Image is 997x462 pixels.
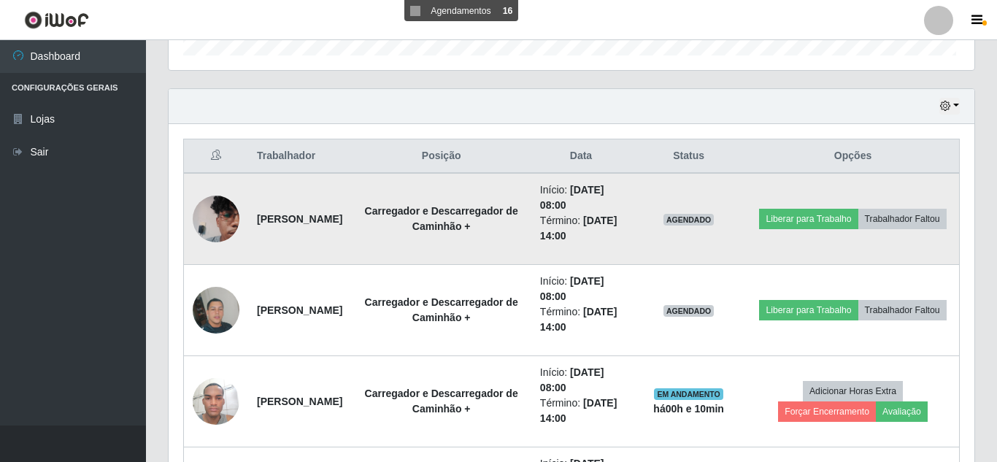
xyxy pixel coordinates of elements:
strong: [PERSON_NAME] [257,213,342,225]
span: AGENDADO [663,214,715,226]
li: Término: [540,304,622,335]
th: Status [631,139,747,174]
span: AGENDADO [663,305,715,317]
strong: [PERSON_NAME] [257,304,342,316]
th: Data [531,139,631,174]
time: [DATE] 08:00 [540,275,604,302]
img: CoreUI Logo [24,11,89,29]
strong: há 00 h e 10 min [653,403,724,415]
strong: Carregador e Descarregador de Caminhão + [365,205,518,232]
th: Opções [747,139,959,174]
button: Adicionar Horas Extra [803,381,903,401]
strong: Carregador e Descarregador de Caminhão + [365,388,518,415]
li: Término: [540,213,622,244]
li: Início: [540,365,622,396]
li: Término: [540,396,622,426]
img: 1746651422933.jpeg [193,188,239,250]
th: Posição [351,139,531,174]
button: Trabalhador Faltou [858,300,947,320]
strong: [PERSON_NAME] [257,396,342,407]
span: EM ANDAMENTO [654,388,723,400]
time: [DATE] 08:00 [540,184,604,211]
li: Início: [540,182,622,213]
button: Liberar para Trabalho [759,209,858,229]
button: Liberar para Trabalho [759,300,858,320]
button: Trabalhador Faltou [858,209,947,229]
strong: Carregador e Descarregador de Caminhão + [365,296,518,323]
th: Trabalhador [248,139,351,174]
img: 1750531114428.jpeg [193,371,239,433]
time: [DATE] 08:00 [540,366,604,393]
li: Início: [540,274,622,304]
button: Avaliação [876,401,928,422]
img: 1748300200336.jpeg [193,269,239,352]
button: Forçar Encerramento [778,401,876,422]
